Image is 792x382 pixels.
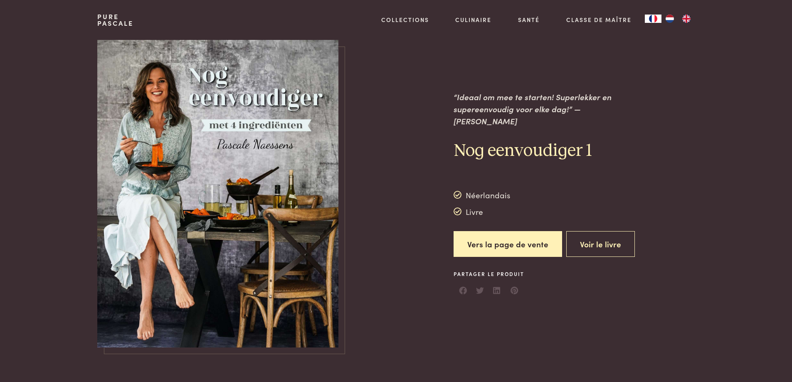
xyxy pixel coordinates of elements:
[381,15,429,24] a: Collections
[97,13,133,27] a: PurePascale
[645,15,661,23] div: Language
[518,15,540,24] a: Santé
[455,15,491,24] a: Culinaire
[454,189,511,201] div: Néerlandais
[566,15,632,24] a: Classe de maître
[97,40,338,347] img: https://admin.purepascale.com/wp-content/uploads/2022/12/pascale-naessens-nog-eenvoudiger-1.jpeg
[645,15,661,23] a: FR
[454,205,511,218] div: Livre
[678,15,695,23] a: EN
[454,91,644,127] p: “Ideaal om mee te starten! Superlekker en supereenvoudig voor elke dag!” — [PERSON_NAME]
[645,15,695,23] aside: Language selected: Français
[454,270,524,278] span: Partager le produit
[661,15,678,23] a: NL
[454,231,562,257] a: Vers la page de vente
[661,15,695,23] ul: Language list
[566,231,635,257] button: Voir le livre
[454,140,644,162] h2: Nog eenvoudiger 1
